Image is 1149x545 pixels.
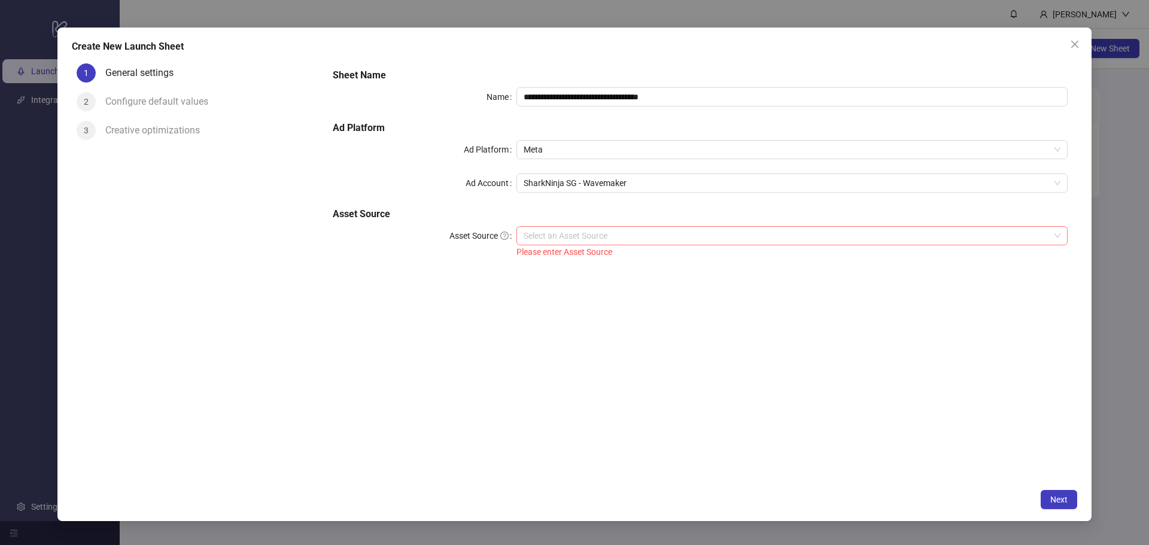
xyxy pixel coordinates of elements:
[466,173,516,193] label: Ad Account
[105,63,183,83] div: General settings
[72,39,1077,54] div: Create New Launch Sheet
[333,121,1068,135] h5: Ad Platform
[487,87,516,106] label: Name
[84,97,89,106] span: 2
[1070,39,1080,49] span: close
[333,68,1068,83] h5: Sheet Name
[516,245,1068,258] div: Please enter Asset Source
[524,141,1060,159] span: Meta
[84,68,89,78] span: 1
[464,140,516,159] label: Ad Platform
[105,121,209,140] div: Creative optimizations
[500,232,509,240] span: question-circle
[524,174,1060,192] span: SharkNinja SG - Wavemaker
[1041,490,1077,509] button: Next
[449,226,516,245] label: Asset Source
[516,87,1068,106] input: Name
[333,207,1068,221] h5: Asset Source
[84,126,89,135] span: 3
[1050,495,1068,504] span: Next
[105,92,218,111] div: Configure default values
[1065,35,1084,54] button: Close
